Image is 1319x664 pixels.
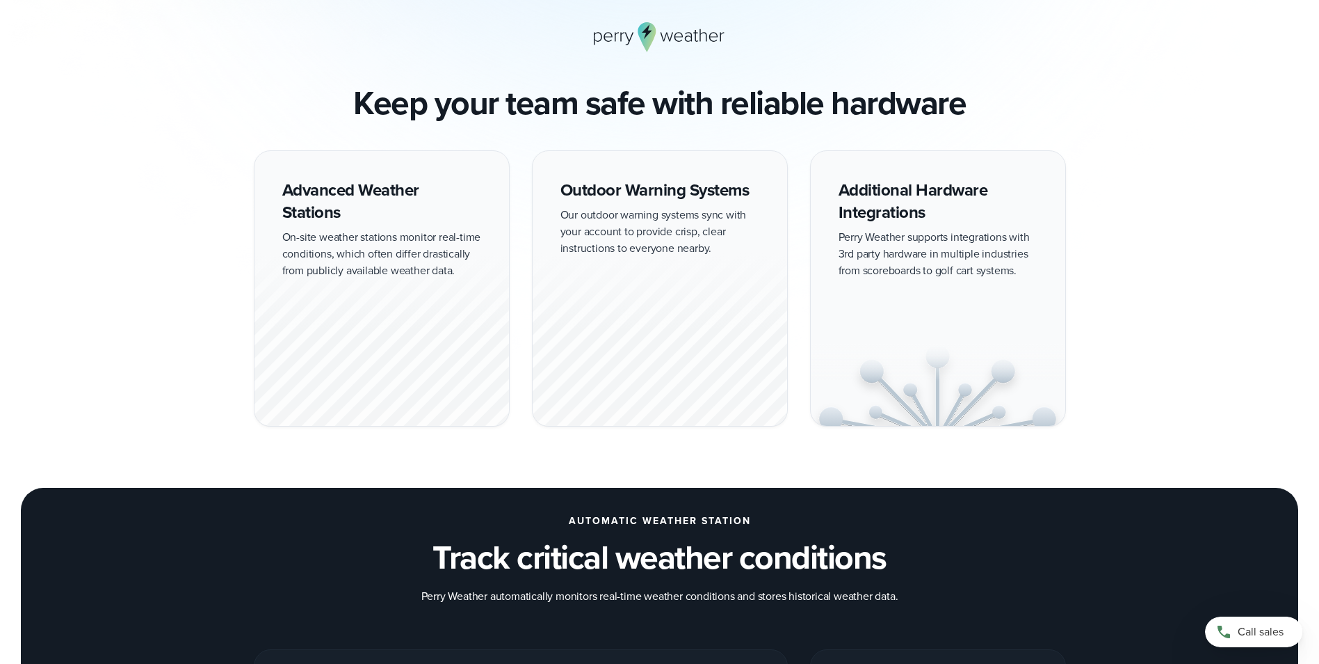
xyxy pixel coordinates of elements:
h2: Keep your team safe with reliable hardware [353,84,966,122]
h3: Track critical weather conditions [432,538,887,577]
a: Call sales [1205,617,1302,647]
h2: AUTOMATIC WEATHER STATION [569,516,751,527]
img: Integration-Light.svg [811,345,1065,427]
span: Call sales [1238,624,1284,640]
p: Perry Weather automatically monitors real-time weather conditions and stores historical weather d... [421,588,898,605]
